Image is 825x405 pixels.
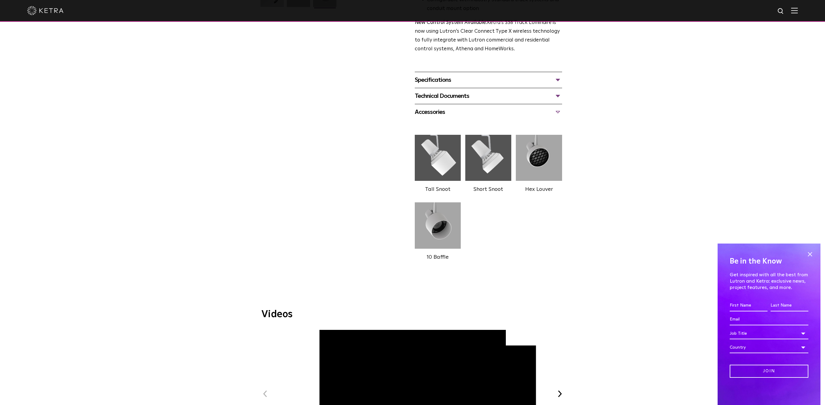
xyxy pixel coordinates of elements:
[730,365,808,378] input: Join
[556,390,564,398] button: Next
[730,300,768,311] input: First Name
[261,310,564,319] h3: Videos
[473,187,503,192] label: Short Snoot
[730,314,808,325] input: Email
[465,132,511,184] img: 28b6e8ee7e7e92b03ac7
[730,342,808,353] div: Country
[415,20,487,25] strong: New Control System Available:
[730,328,808,339] div: Job Title
[427,254,449,260] label: 10 Baffle
[415,132,461,184] img: 561d9251a6fee2cab6f1
[27,6,64,15] img: ketra-logo-2019-white
[415,18,562,54] p: Ketra’s S38 Track Luminaire is now using Lutron’s Clear Connect Type X wireless technology to ful...
[261,390,269,398] button: Previous
[730,272,808,290] p: Get inspired with all the best from Lutron and Ketra: exclusive news, project features, and more.
[415,200,461,251] img: 9e3d97bd0cf938513d6e
[791,8,798,13] img: Hamburger%20Nav.svg
[415,91,562,101] div: Technical Documents
[525,187,553,192] label: Hex Louver
[771,300,808,311] input: Last Name
[425,187,450,192] label: Tall Snoot
[730,256,808,267] h4: Be in the Know
[415,75,562,85] div: Specifications
[777,8,785,15] img: search icon
[415,107,562,117] div: Accessories
[516,132,562,184] img: 3b1b0dc7630e9da69e6b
